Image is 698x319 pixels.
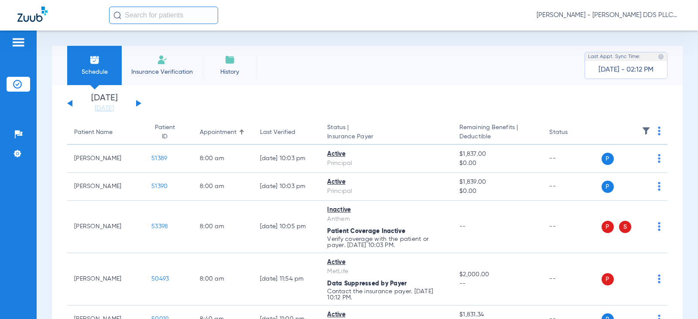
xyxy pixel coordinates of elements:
span: 53398 [151,223,168,230]
div: Principal [327,159,445,168]
td: 8:00 AM [193,253,253,305]
iframe: Chat Widget [654,277,698,319]
img: group-dot-blue.svg [658,182,660,191]
img: group-dot-blue.svg [658,222,660,231]
span: $0.00 [459,187,535,196]
span: Last Appt. Sync Time: [588,52,640,61]
div: Active [327,258,445,267]
div: Appointment [200,128,236,137]
span: 50493 [151,276,169,282]
td: -- [542,253,601,305]
img: last sync help info [658,54,664,60]
span: $0.00 [459,159,535,168]
div: Last Verified [260,128,314,137]
span: $2,000.00 [459,270,535,279]
td: -- [542,173,601,201]
img: Search Icon [113,11,121,19]
div: Principal [327,187,445,196]
span: $1,837.00 [459,150,535,159]
input: Search for patients [109,7,218,24]
img: group-dot-blue.svg [658,127,660,135]
div: Appointment [200,128,246,137]
td: [DATE] 10:03 PM [253,145,321,173]
td: [PERSON_NAME] [67,253,144,305]
img: Schedule [89,55,100,65]
div: Last Verified [260,128,295,137]
div: Patient Name [74,128,137,137]
img: Zuub Logo [17,7,48,22]
span: -- [459,279,535,288]
span: Data Suppressed by Payer [327,281,407,287]
div: Active [327,178,445,187]
li: [DATE] [78,94,130,113]
th: Remaining Benefits | [452,120,542,145]
td: -- [542,145,601,173]
p: Verify coverage with the patient or payer. [DATE] 10:03 PM. [327,236,445,248]
td: 8:00 AM [193,201,253,253]
span: Patient Coverage Inactive [327,228,405,234]
th: Status | [320,120,452,145]
td: [DATE] 10:05 PM [253,201,321,253]
span: $1,839.00 [459,178,535,187]
th: Status [542,120,601,145]
span: Schedule [74,68,115,76]
td: [DATE] 10:03 PM [253,173,321,201]
div: Inactive [327,206,445,215]
span: P [602,221,614,233]
span: S [619,221,631,233]
span: 51390 [151,183,168,189]
p: Contact the insurance payer. [DATE] 10:12 PM. [327,288,445,301]
div: Patient ID [151,123,186,141]
span: [DATE] - 02:12 PM [599,65,654,74]
td: [PERSON_NAME] [67,145,144,173]
span: 51389 [151,155,167,161]
img: group-dot-blue.svg [658,274,660,283]
span: [PERSON_NAME] - [PERSON_NAME] DDS PLLC [537,11,681,20]
span: P [602,153,614,165]
img: group-dot-blue.svg [658,154,660,163]
div: MetLife [327,267,445,276]
a: [DATE] [78,104,130,113]
div: Patient Name [74,128,113,137]
div: Active [327,150,445,159]
td: [PERSON_NAME] [67,201,144,253]
span: P [602,273,614,285]
img: Manual Insurance Verification [157,55,168,65]
span: -- [459,223,466,230]
td: 8:00 AM [193,173,253,201]
img: hamburger-icon [11,37,25,48]
span: Insurance Payer [327,132,445,141]
span: History [209,68,250,76]
img: filter.svg [642,127,650,135]
div: Anthem [327,215,445,224]
td: 8:00 AM [193,145,253,173]
span: P [602,181,614,193]
img: History [225,55,235,65]
div: Patient ID [151,123,178,141]
td: [DATE] 11:54 PM [253,253,321,305]
span: Insurance Verification [128,68,196,76]
td: -- [542,201,601,253]
td: [PERSON_NAME] [67,173,144,201]
span: Deductible [459,132,535,141]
